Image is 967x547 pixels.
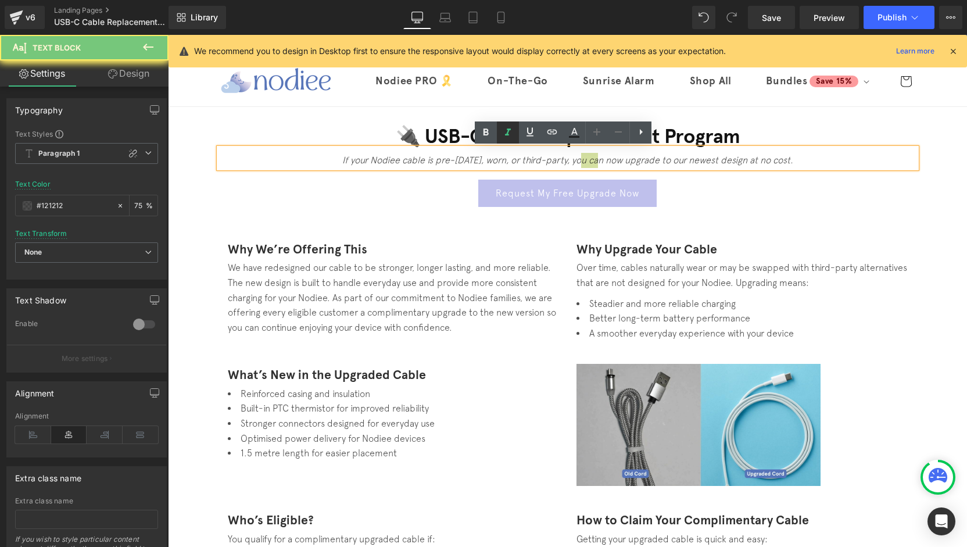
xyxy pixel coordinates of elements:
strong: 100 NIGHT TRAIL [443,6,513,16]
strong: 100 NIGHT TRAIL [705,6,775,16]
span: Nodiee PRO 🎗️ [207,40,285,53]
strong: 100 NIGHT TRAIL [180,6,250,16]
p: Bundles [598,40,639,53]
div: 💫 [95,3,169,19]
font: Why We’re Offering This [60,207,199,222]
a: Nodiee [46,27,171,66]
li: 1.5 metre length for easier placement [60,411,391,426]
li: Optimised power delivery for Nodiee devices [60,396,391,412]
a: Shop All [504,33,581,60]
span: You qualify for a complimentary upgraded cable if: [60,499,267,509]
strong: FREE SHIPPING [10,6,73,16]
input: Color [37,199,111,212]
span: Publish [878,13,907,22]
div: 🚚 [705,3,786,19]
font: What’s New in the Upgraded Cable [60,333,258,348]
div: 🚚 [180,3,261,19]
a: Sunrise Alarm [397,33,504,60]
button: More settings [7,345,166,372]
span: How to Claim Your Complimentary Cable [409,478,641,493]
button: More [939,6,962,29]
summary: Bundles Save 15% [581,33,706,60]
div: % [130,195,157,216]
span: USB-C Cable Replacement Program [54,17,166,27]
div: 💫 [357,3,431,19]
p: More settings [62,353,108,364]
button: Redo [720,6,743,29]
div: Text Shadow [15,289,66,305]
span: On-The-Go [320,40,379,53]
a: Tablet [459,6,487,29]
div: 🚚 [443,3,524,19]
span: Preview [814,12,845,24]
b: Paragraph 1 [38,149,80,159]
span: Shop All [522,40,564,53]
div: 📦 [10,3,84,19]
a: Laptop [431,6,459,29]
a: On-The-Go [302,33,397,60]
span: Text Block [33,43,81,52]
a: Preview [800,6,859,29]
div: v6 [23,10,38,25]
button: Publish [864,6,934,29]
font: Who’s Eligible? [60,478,146,493]
p: Save 15% [642,41,691,52]
div: 📦 [535,3,608,19]
li: Reinforced casing and insulation [60,352,391,367]
i: If your Nodiee cable is pre-[DATE], worn, or third-party, you can now upgrade to our newest desig... [174,120,625,130]
div: 📦 [273,3,346,19]
strong: FREE RETURNS [620,6,682,16]
p: Over time, cables naturally wear or may be swapped with third-party alternatives that are not des... [409,226,740,255]
li: Better long-term battery performance [409,276,740,291]
a: Request My Free Upgrade Now [310,145,489,172]
strong: FREE SHIPPING [273,6,335,16]
a: v6 [5,6,45,29]
font: Why Upgrade Your Cable [409,207,549,222]
div: Open Intercom Messenger [927,507,955,535]
span: Sunrise Alarm [415,40,487,53]
strong: FREE RETURNS [95,6,157,16]
strong: FREE SHIPPING [797,6,859,16]
a: New Library [169,6,226,29]
img: Nodiee [51,31,167,62]
strong: FREE RETURNS [357,6,420,16]
div: Extra class name [15,467,81,483]
span: Library [191,12,218,23]
h1: 🔌 USB-C Cable Replacement Program [51,90,748,113]
div: Typography [15,99,63,115]
div: Text Transform [15,230,67,238]
a: Nodiee PRO 🎗️ [190,33,302,60]
b: None [24,248,42,256]
div: Alignment [15,382,55,398]
div: Alignment [15,412,158,420]
a: Desktop [403,6,431,29]
div: Extra class name [15,497,158,505]
p: We recommend you to design in Desktop first to ensure the responsive layout would display correct... [194,45,726,58]
div: 💫 [620,3,693,19]
li: A smoother everyday experience with your device [409,291,740,306]
div: 📦 [797,3,871,19]
button: Undo [692,6,715,29]
div: Getting your upgraded cable is quick and easy: [409,497,740,512]
a: Learn more [891,44,939,58]
div: Text Color [15,180,51,188]
li: Stronger connectors designed for everyday use [60,381,391,396]
li: Steadier and more reliable charging [409,262,740,277]
a: Mobile [487,6,515,29]
li: Built-in PTC thermistor for improved reliability [60,366,391,381]
span: Save [762,12,781,24]
a: Design [87,60,171,87]
div: Text Styles [15,129,158,138]
a: Landing Pages [54,6,188,15]
p: We have redesigned our cable to be stronger, longer lasting, and more reliable. The new design is... [60,226,391,300]
div: Enable [15,319,121,331]
strong: FREE SHIPPING [535,6,597,16]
